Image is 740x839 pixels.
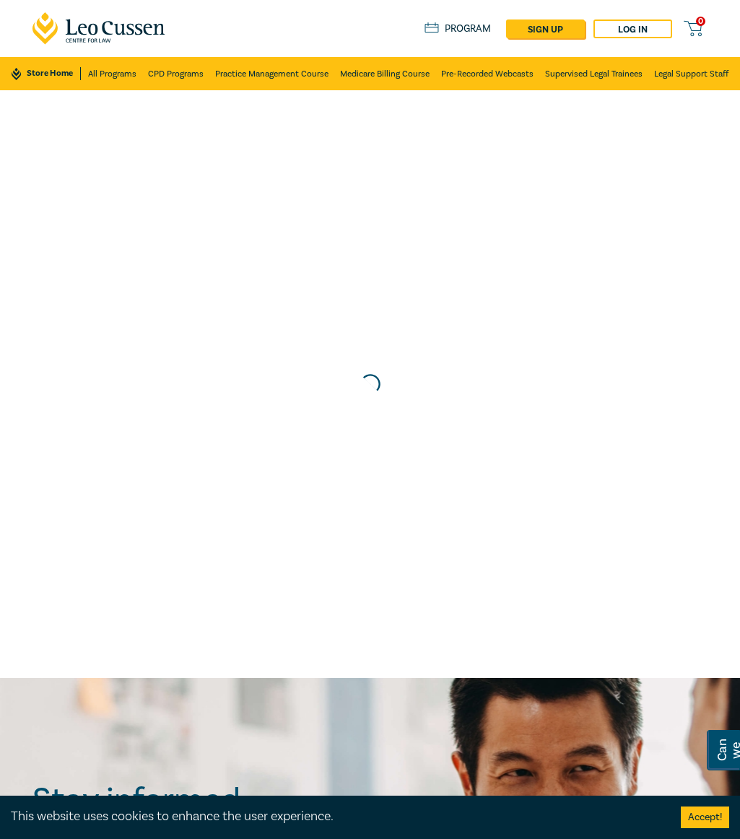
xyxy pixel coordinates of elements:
[441,57,534,90] a: Pre-Recorded Webcasts
[681,807,729,828] button: Accept cookies
[425,22,492,35] a: Program
[215,57,328,90] a: Practice Management Course
[88,57,136,90] a: All Programs
[593,19,672,38] a: Log in
[12,67,80,80] a: Store Home
[11,807,659,826] div: This website uses cookies to enhance the user experience.
[696,17,705,26] span: 0
[340,57,430,90] a: Medicare Billing Course
[654,57,728,90] a: Legal Support Staff
[506,19,585,38] a: sign up
[32,781,373,819] h2: Stay informed.
[545,57,643,90] a: Supervised Legal Trainees
[148,57,204,90] a: CPD Programs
